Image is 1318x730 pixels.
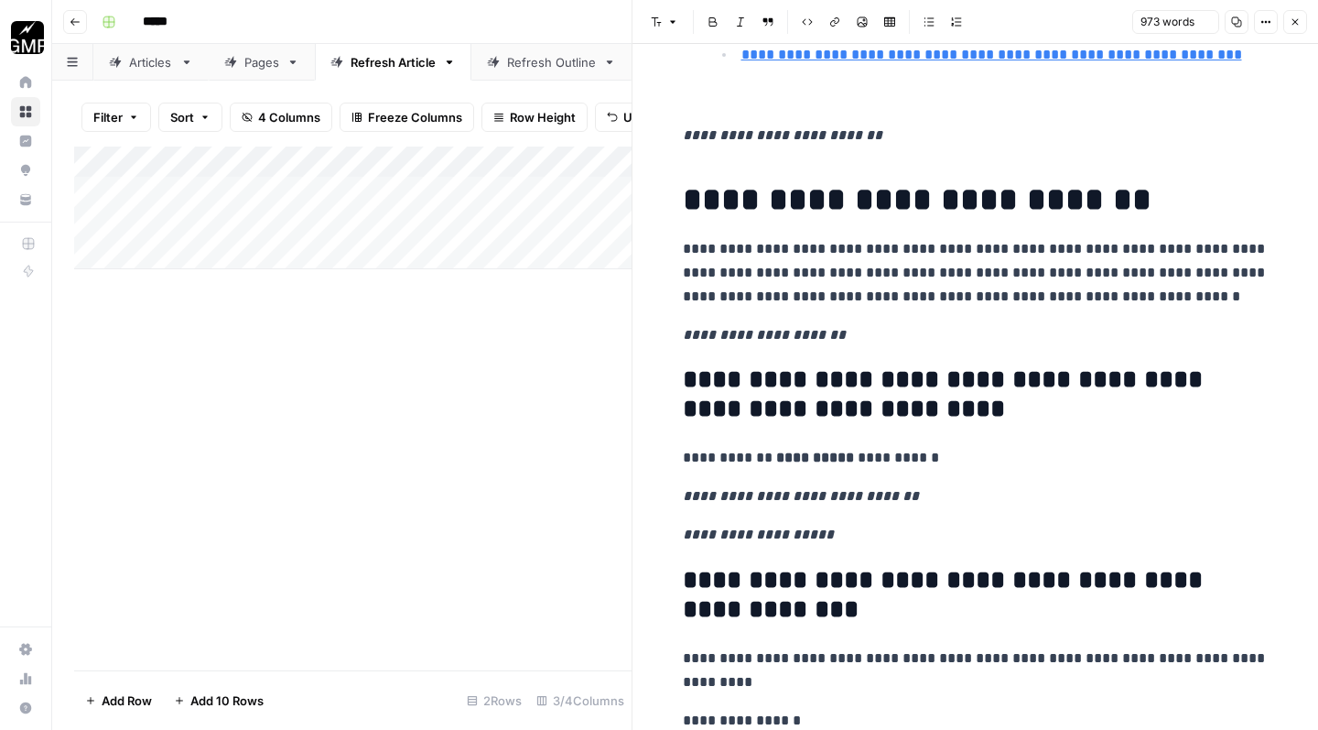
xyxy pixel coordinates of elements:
[529,686,632,715] div: 3/4 Columns
[481,103,588,132] button: Row Height
[459,686,529,715] div: 2 Rows
[11,664,40,693] a: Usage
[158,103,222,132] button: Sort
[11,156,40,185] a: Opportunities
[471,44,632,81] a: Refresh Outline
[315,44,471,81] a: Refresh Article
[11,97,40,126] a: Browse
[93,108,123,126] span: Filter
[81,103,151,132] button: Filter
[209,44,315,81] a: Pages
[93,44,209,81] a: Articles
[11,185,40,214] a: Your Data
[190,692,264,710] span: Add 10 Rows
[163,686,275,715] button: Add 10 Rows
[129,53,173,71] div: Articles
[244,53,279,71] div: Pages
[170,108,194,126] span: Sort
[351,53,436,71] div: Refresh Article
[595,103,666,132] button: Undo
[11,21,44,54] img: Growth Marketing Pro Logo
[368,108,462,126] span: Freeze Columns
[11,68,40,97] a: Home
[258,108,320,126] span: 4 Columns
[11,635,40,664] a: Settings
[11,126,40,156] a: Insights
[340,103,474,132] button: Freeze Columns
[102,692,152,710] span: Add Row
[74,686,163,715] button: Add Row
[230,103,332,132] button: 4 Columns
[11,15,40,60] button: Workspace: Growth Marketing Pro
[507,53,596,71] div: Refresh Outline
[1140,14,1194,30] span: 973 words
[510,108,576,126] span: Row Height
[11,693,40,723] button: Help + Support
[1132,10,1219,34] button: 973 words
